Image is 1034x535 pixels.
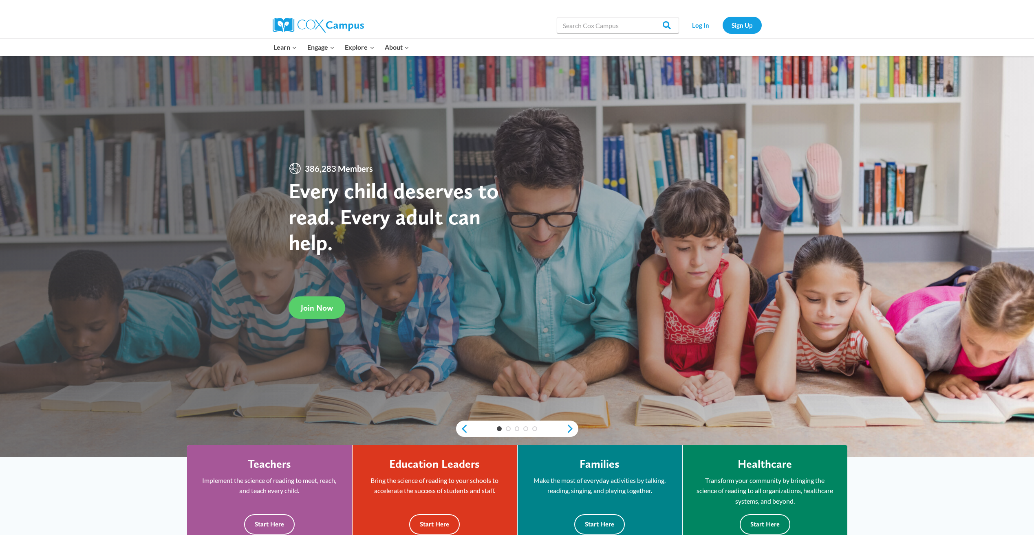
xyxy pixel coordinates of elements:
span: Join Now [301,303,333,313]
button: Start Here [740,514,790,534]
a: Join Now [289,296,345,319]
nav: Secondary Navigation [683,17,762,33]
input: Search Cox Campus [557,17,679,33]
span: About [385,42,409,53]
a: 5 [532,426,537,431]
h4: Healthcare [738,457,792,471]
button: Start Here [409,514,460,534]
nav: Primary Navigation [269,39,414,56]
a: previous [456,424,468,434]
span: Explore [345,42,374,53]
strong: Every child deserves to read. Every adult can help. [289,178,499,255]
img: Cox Campus [273,18,364,33]
p: Transform your community by bringing the science of reading to all organizations, healthcare syst... [695,475,835,506]
p: Bring the science of reading to your schools to accelerate the success of students and staff. [365,475,505,496]
a: 3 [515,426,520,431]
span: Learn [273,42,297,53]
p: Implement the science of reading to meet, reach, and teach every child. [199,475,340,496]
div: content slider buttons [456,421,578,437]
a: 1 [497,426,502,431]
h4: Teachers [248,457,291,471]
a: 4 [523,426,528,431]
h4: Education Leaders [389,457,480,471]
button: Start Here [244,514,295,534]
a: 2 [506,426,511,431]
a: next [566,424,578,434]
span: 386,283 Members [302,162,376,175]
h4: Families [580,457,620,471]
p: Make the most of everyday activities by talking, reading, singing, and playing together. [530,475,670,496]
a: Log In [683,17,719,33]
a: Sign Up [723,17,762,33]
button: Start Here [574,514,625,534]
span: Engage [307,42,335,53]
